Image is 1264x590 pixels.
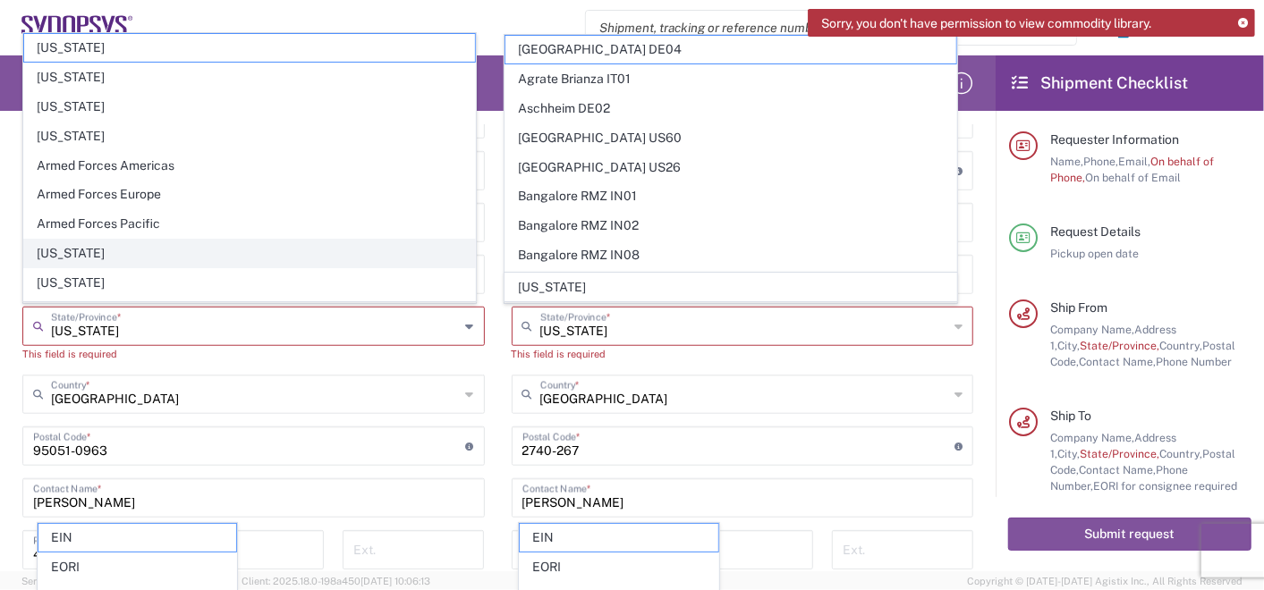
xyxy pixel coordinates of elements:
div: This field is required [512,346,974,362]
span: Company Name, [1050,323,1134,336]
span: Bangalore RMZ IN01 [505,182,956,210]
span: [US_STATE] [24,240,475,267]
span: City, [1057,339,1080,352]
span: Phone, [1083,155,1118,168]
span: Armed Forces Americas [24,152,475,180]
span: Copyright © [DATE]-[DATE] Agistix Inc., All Rights Reserved [967,573,1243,589]
span: Request Details [1050,224,1141,239]
span: Armed Forces Europe [24,181,475,208]
span: EORI for consignee required for EU [1050,479,1237,509]
span: [GEOGRAPHIC_DATA] US60 [505,124,956,152]
span: Sorry, you don't have permission to view commodity library. [821,15,1151,31]
span: EORI [520,553,718,581]
span: Name, [1050,155,1083,168]
span: Contact Name, [1079,355,1156,368]
span: [US_STATE] [505,274,956,301]
span: Server: 2025.18.0-a0edd1917ac [21,576,233,586]
span: Pickup open date [1050,247,1139,260]
span: Email, [1118,155,1150,168]
span: EORI [38,553,237,581]
span: State/Province, [1080,447,1159,460]
span: Requester Information [1050,132,1179,147]
span: EIN [38,524,237,552]
span: Ship From [1050,300,1107,315]
span: Country, [1159,447,1202,460]
span: Armed Forces Pacific [24,210,475,238]
div: This field is required [22,346,485,362]
span: [GEOGRAPHIC_DATA] US26 [505,154,956,181]
span: Phone Number [1156,355,1232,368]
span: On behalf of Email [1085,171,1181,184]
span: Contact Name, [1079,463,1156,476]
span: [US_STATE] [24,122,475,150]
span: Bangalore RMZ IN02 [505,212,956,240]
h2: Shipment Checklist [1012,72,1188,94]
span: Ship To [1050,409,1091,423]
span: [DATE] 10:06:13 [361,576,430,586]
span: Company Name, [1050,431,1134,444]
span: State/Province, [1080,339,1159,352]
span: EIN [520,524,718,552]
span: [US_STATE] [24,299,475,326]
span: City, [1057,447,1080,460]
span: Bangalore RMZ IN08 [505,241,956,269]
button: Submit request [1008,518,1251,551]
input: Shipment, tracking or reference number [586,11,1049,45]
span: Country, [1159,339,1202,352]
span: Client: 2025.18.0-198a450 [242,576,430,586]
span: [US_STATE] [24,269,475,297]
